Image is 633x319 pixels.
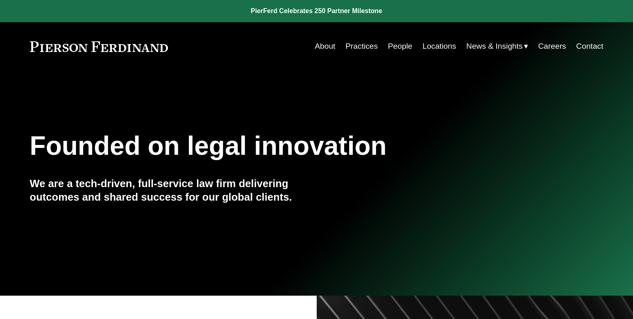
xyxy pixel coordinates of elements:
[576,38,603,54] a: Contact
[466,38,528,54] a: folder dropdown
[422,38,456,54] a: Locations
[30,131,508,161] h1: Founded on legal innovation
[538,38,566,54] a: Careers
[345,38,378,54] a: Practices
[388,38,413,54] a: People
[466,39,523,54] span: News & Insights
[315,38,335,54] a: About
[30,177,317,204] h4: We are a tech-driven, full-service law firm delivering outcomes and shared success for our global...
